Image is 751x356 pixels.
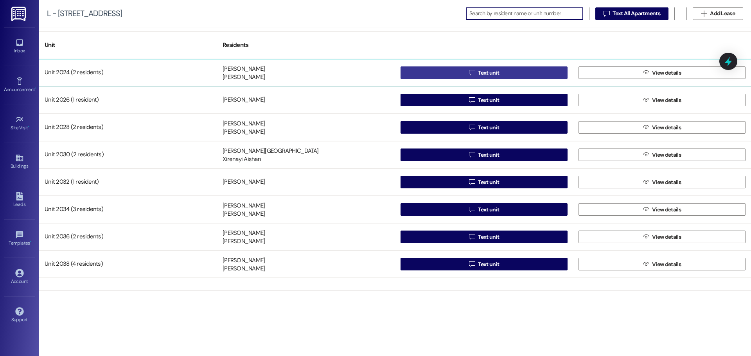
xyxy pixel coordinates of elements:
div: [PERSON_NAME] [223,238,265,246]
button: View details [579,203,746,216]
i:  [469,261,475,267]
span: Text unit [478,260,499,268]
button: View details [579,148,746,161]
div: [PERSON_NAME] [223,96,265,104]
button: Text unit [401,94,568,106]
span: Text unit [478,69,499,77]
div: [PERSON_NAME] [223,178,265,186]
div: Unit 2028 (2 residents) [39,120,217,135]
a: Support [4,305,35,326]
span: Text unit [478,178,499,186]
a: Buildings [4,151,35,172]
button: View details [579,121,746,134]
div: Unit 2026 (1 resident) [39,92,217,108]
div: Residents [217,36,395,55]
i:  [643,179,649,185]
div: [PERSON_NAME][GEOGRAPHIC_DATA] [223,147,319,155]
img: ResiDesk Logo [11,7,27,21]
span: Add Lease [710,9,735,18]
div: [PERSON_NAME] [223,128,265,136]
a: Account [4,267,35,288]
a: Inbox [4,36,35,57]
span: View details [652,260,681,268]
div: Unit 2038 (4 residents) [39,256,217,272]
button: View details [579,66,746,79]
i:  [604,11,609,17]
a: Leads [4,190,35,211]
span: View details [652,123,681,132]
div: [PERSON_NAME] [223,229,265,237]
div: Unit 2032 (1 resident) [39,174,217,190]
div: [PERSON_NAME] [223,120,265,128]
button: Text All Apartments [595,7,668,20]
i:  [643,206,649,213]
i:  [643,70,649,76]
div: [PERSON_NAME] [223,73,265,82]
button: Text unit [401,176,568,188]
div: [PERSON_NAME] [223,256,265,265]
button: Text unit [401,203,568,216]
a: Site Visit • [4,113,35,134]
span: Text unit [478,206,499,214]
div: Unit 2024 (2 residents) [39,65,217,81]
i:  [643,152,649,158]
span: View details [652,233,681,241]
button: Text unit [401,66,568,79]
i:  [643,97,649,103]
div: Unit 2034 (3 residents) [39,202,217,217]
span: Text unit [478,151,499,159]
a: Templates • [4,228,35,249]
button: View details [579,258,746,270]
i:  [469,179,475,185]
div: Unit 2030 (2 residents) [39,147,217,163]
input: Search by resident name or unit number [469,8,583,19]
button: Add Lease [693,7,743,20]
div: L - [STREET_ADDRESS] [47,9,122,18]
span: Text unit [478,233,499,241]
i:  [469,206,475,213]
button: Text unit [401,258,568,270]
span: Text unit [478,123,499,132]
span: View details [652,178,681,186]
span: View details [652,96,681,104]
button: View details [579,176,746,188]
div: [PERSON_NAME] [223,202,265,210]
button: View details [579,231,746,243]
button: Text unit [401,121,568,134]
span: View details [652,69,681,77]
button: Text unit [401,148,568,161]
span: • [35,86,36,91]
i:  [469,97,475,103]
i:  [469,124,475,131]
button: View details [579,94,746,106]
button: Text unit [401,231,568,243]
i:  [643,261,649,267]
i:  [469,152,475,158]
i:  [643,234,649,240]
div: [PERSON_NAME] [223,210,265,218]
div: [PERSON_NAME] [223,265,265,273]
i:  [469,234,475,240]
span: View details [652,206,681,214]
div: Unit 2036 (2 residents) [39,229,217,245]
div: [PERSON_NAME] [223,65,265,73]
span: Text All Apartments [613,9,660,18]
i:  [643,124,649,131]
i:  [701,11,707,17]
i:  [469,70,475,76]
div: Xirenayi Aishan [223,156,261,164]
span: Text unit [478,96,499,104]
div: Unit [39,36,217,55]
span: View details [652,151,681,159]
span: • [28,124,29,129]
span: • [30,239,31,245]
